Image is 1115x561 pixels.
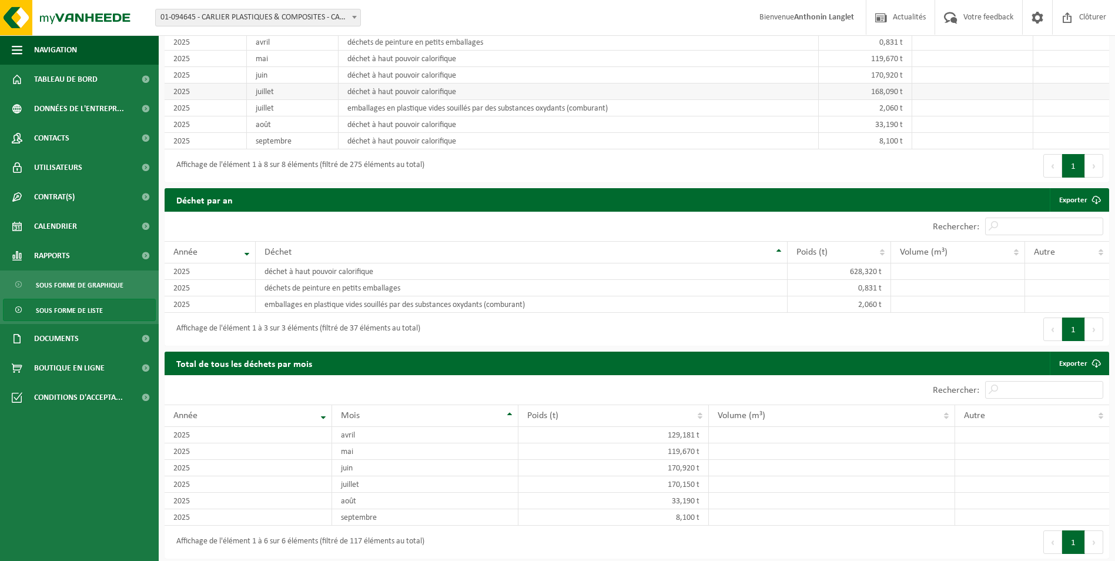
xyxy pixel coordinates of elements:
td: 119,670 t [518,443,709,460]
label: Rechercher: [933,222,979,232]
td: déchet à haut pouvoir calorifique [339,67,819,84]
h2: Déchet par an [165,188,245,211]
div: Affichage de l'élément 1 à 6 sur 6 éléments (filtré de 117 éléments au total) [170,532,424,553]
span: Année [173,248,197,257]
td: emballages en plastique vides souillés par des substances oxydants (comburant) [339,100,819,116]
a: Sous forme de graphique [3,273,156,296]
button: 1 [1062,318,1085,341]
span: Boutique en ligne [34,353,105,383]
td: 2025 [165,67,247,84]
span: Sous forme de liste [36,299,103,322]
td: 168,090 t [819,84,912,100]
span: Volume (m³) [718,411,765,420]
td: déchets de peinture en petits emballages [256,280,788,296]
td: juillet [247,84,339,100]
span: 01-094645 - CARLIER PLASTIQUES & COMPOSITES - CALONNE RICOUART [156,9,360,26]
td: 2025 [165,280,256,296]
td: 2025 [165,460,332,476]
td: 2025 [165,493,332,509]
td: juillet [332,476,518,493]
td: 170,150 t [518,476,709,493]
td: 8,100 t [819,133,912,149]
span: 01-094645 - CARLIER PLASTIQUES & COMPOSITES - CALONNE RICOUART [155,9,361,26]
td: mai [332,443,518,460]
button: Previous [1043,318,1062,341]
td: 2025 [165,509,332,526]
td: 2025 [165,443,332,460]
span: Déchet [264,248,292,257]
span: Contacts [34,123,69,153]
span: Mois [341,411,360,420]
span: Volume (m³) [900,248,947,257]
button: 1 [1062,530,1085,554]
td: 0,831 t [819,34,912,51]
td: 2,060 t [788,296,891,313]
td: mai [247,51,339,67]
td: déchet à haut pouvoir calorifique [339,116,819,133]
td: 33,190 t [518,493,709,509]
td: déchet à haut pouvoir calorifique [256,263,788,280]
span: Autre [1034,248,1055,257]
td: juin [247,67,339,84]
td: 170,920 t [518,460,709,476]
span: Année [173,411,197,420]
span: Poids (t) [527,411,558,420]
div: Affichage de l'élément 1 à 3 sur 3 éléments (filtré de 37 éléments au total) [170,319,420,340]
td: 2025 [165,51,247,67]
td: septembre [247,133,339,149]
td: 0,831 t [788,280,891,296]
td: avril [332,427,518,443]
td: 2025 [165,296,256,313]
td: déchet à haut pouvoir calorifique [339,133,819,149]
td: 2025 [165,263,256,280]
td: 170,920 t [819,67,912,84]
strong: Anthonin Langlet [794,13,854,22]
span: Navigation [34,35,77,65]
td: juillet [247,100,339,116]
span: Utilisateurs [34,153,82,182]
span: Conditions d'accepta... [34,383,123,412]
span: Poids (t) [796,248,828,257]
td: 628,320 t [788,263,891,280]
button: 1 [1062,154,1085,178]
a: Exporter [1050,188,1108,212]
td: 2025 [165,116,247,133]
td: septembre [332,509,518,526]
td: avril [247,34,339,51]
td: 33,190 t [819,116,912,133]
td: 119,670 t [819,51,912,67]
h2: Total de tous les déchets par mois [165,352,324,375]
span: Rapports [34,241,70,271]
td: 2025 [165,34,247,51]
button: Previous [1043,530,1062,554]
a: Exporter [1050,352,1108,375]
td: 2025 [165,427,332,443]
td: déchets de peinture en petits emballages [339,34,819,51]
td: 2025 [165,100,247,116]
td: 2025 [165,84,247,100]
span: Données de l'entrepr... [34,94,124,123]
td: déchet à haut pouvoir calorifique [339,51,819,67]
td: 2025 [165,133,247,149]
span: Tableau de bord [34,65,98,94]
span: Contrat(s) [34,182,75,212]
button: Previous [1043,154,1062,178]
label: Rechercher: [933,386,979,395]
span: Autre [964,411,985,420]
td: 2025 [165,476,332,493]
span: Calendrier [34,212,77,241]
td: déchet à haut pouvoir calorifique [339,84,819,100]
td: 129,181 t [518,427,709,443]
a: Sous forme de liste [3,299,156,321]
div: Affichage de l'élément 1 à 8 sur 8 éléments (filtré de 275 éléments au total) [170,155,424,176]
button: Next [1085,318,1103,341]
td: août [247,116,339,133]
span: Documents [34,324,79,353]
td: août [332,493,518,509]
button: Next [1085,530,1103,554]
td: 8,100 t [518,509,709,526]
button: Next [1085,154,1103,178]
td: 2,060 t [819,100,912,116]
span: Sous forme de graphique [36,274,123,296]
td: juin [332,460,518,476]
